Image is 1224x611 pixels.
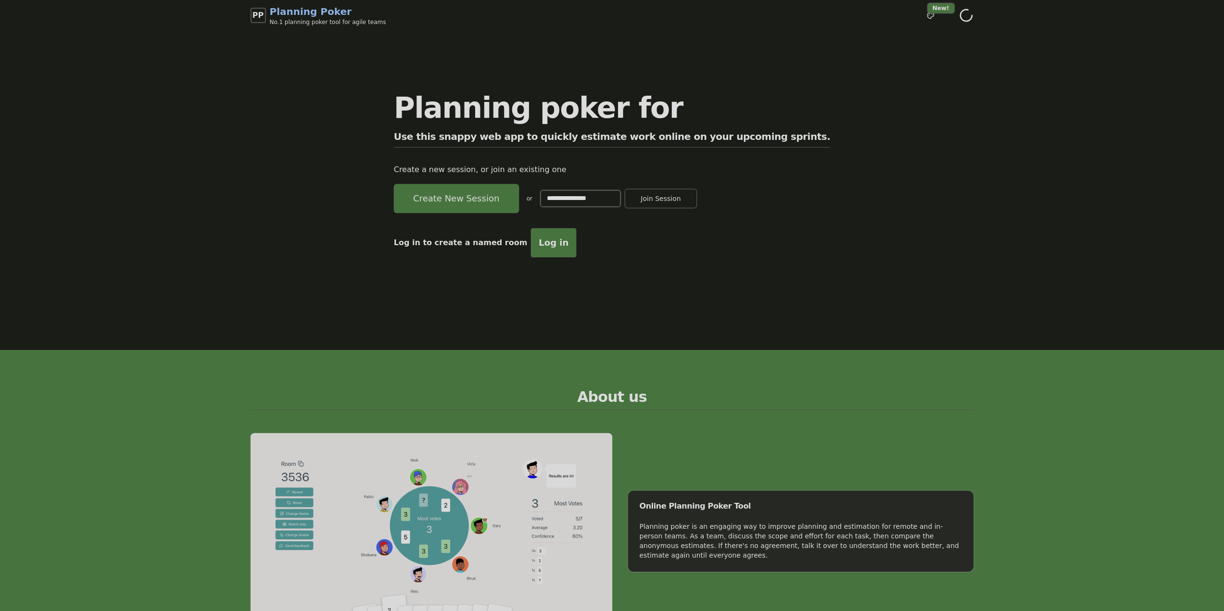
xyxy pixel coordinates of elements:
div: New! [927,3,955,13]
h2: About us [251,388,974,410]
h2: Use this snappy web app to quickly estimate work online on your upcoming sprints. [394,130,831,148]
span: No.1 planning poker tool for agile teams [270,18,386,26]
div: Online Planning Poker Tool [640,502,962,510]
span: Planning Poker [270,5,386,18]
button: Create New Session [394,184,519,213]
p: Log in to create a named room [394,236,528,249]
span: or [527,195,532,202]
span: Log in [539,236,568,249]
div: Planning poker is an engaging way to improve planning and estimation for remote and in-person tea... [640,522,962,560]
h1: Planning poker for [394,93,831,122]
button: New! [922,7,939,24]
button: Join Session [625,189,697,208]
span: PP [252,10,264,21]
a: PPPlanning PokerNo.1 planning poker tool for agile teams [251,5,386,26]
button: Log in [531,228,576,257]
p: Create a new session, or join an existing one [394,163,831,176]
